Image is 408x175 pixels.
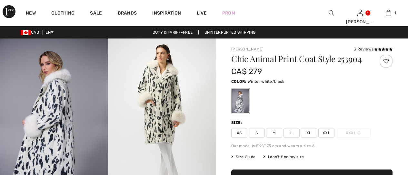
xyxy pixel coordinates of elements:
[21,30,31,35] img: Canadian Dollar
[231,128,247,138] span: XS
[231,55,366,63] h1: Chic Animal Print Coat Style 253904
[3,5,15,18] img: 1ère Avenue
[386,9,391,17] img: My Bag
[301,128,317,138] span: XL
[357,9,363,17] img: My Info
[90,10,102,17] a: Sale
[231,143,393,149] div: Our model is 5'9"/175 cm and wears a size 6.
[367,126,402,143] iframe: Opens a widget where you can chat to one of our agents
[51,10,75,17] a: Clothing
[266,128,282,138] span: M
[354,46,393,52] div: 3 Reviews
[231,67,262,76] span: CA$ 279
[231,120,244,126] div: Size:
[249,128,265,138] span: S
[357,131,361,135] img: ring-m.svg
[263,154,304,160] div: I can't find my size
[231,79,246,84] span: Color:
[152,10,181,17] span: Inspiration
[222,10,235,16] a: Prom
[318,128,334,138] span: XXL
[26,10,36,17] a: New
[197,10,207,16] a: Live
[21,30,42,35] span: CAD
[329,9,334,17] img: search the website
[346,18,374,25] div: [PERSON_NAME]
[394,10,396,16] span: 1
[45,30,54,35] span: EN
[284,128,300,138] span: L
[248,79,284,84] span: Winter white/black
[357,10,363,16] a: Sign In
[232,89,249,113] div: Winter white/black
[374,9,403,17] a: 1
[231,47,264,51] a: [PERSON_NAME]
[231,154,255,160] span: Size Guide
[118,10,137,17] a: Brands
[336,128,371,138] span: XXXL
